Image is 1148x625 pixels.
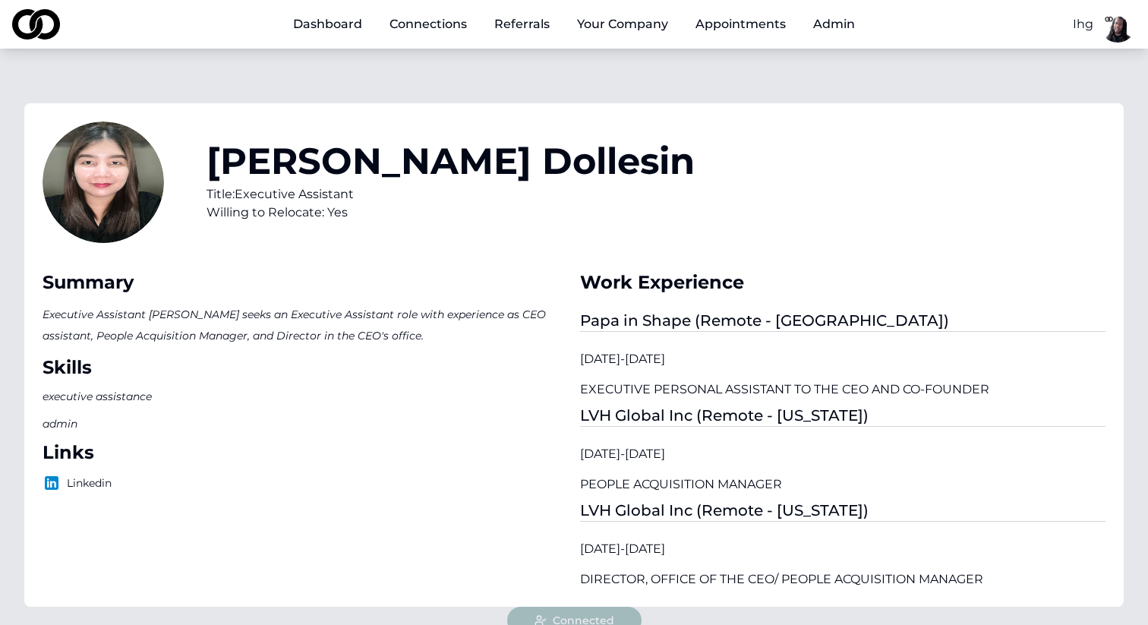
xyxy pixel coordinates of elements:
[580,500,1105,522] div: LVH Global Inc (Remote - [US_STATE])
[580,570,1105,589] div: DIRECTOR, OFFICE OF THE CEO/ PEOPLE ACQUISITION MANAGER
[580,405,1105,427] div: LVH Global Inc (Remote - [US_STATE])
[482,9,562,39] a: Referrals
[43,416,152,431] div: admin
[43,440,568,465] div: Links
[580,350,1105,368] div: [DATE] - [DATE]
[580,475,1105,494] div: PEOPLE ACQUISITION MANAGER
[281,9,867,39] nav: Main
[580,310,1105,332] div: Papa in Shape (Remote - [GEOGRAPHIC_DATA])
[580,445,1105,463] div: [DATE] - [DATE]
[12,9,60,39] img: logo
[43,122,164,243] img: c5a994b8-1df4-4c55-a0c5-fff68abd3c00-Kim%20Headshot-profile_picture.jpg
[43,355,568,380] div: Skills
[43,474,568,492] p: Linkedin
[281,9,374,39] a: Dashboard
[580,540,1105,558] div: [DATE] - [DATE]
[683,9,798,39] a: Appointments
[43,389,152,404] div: executive assistance
[801,9,867,39] button: Admin
[207,143,695,179] h1: [PERSON_NAME] Dollesin
[580,380,1105,399] div: EXECUTIVE PERSONAL ASSISTANT TO THE CEO AND CO-FOUNDER
[43,474,61,492] img: logo
[43,304,568,346] p: Executive Assistant [PERSON_NAME] seeks an Executive Assistant role with experience as CEO assist...
[207,204,695,222] div: Willing to Relocate: Yes
[580,270,1105,295] div: Work Experience
[377,9,479,39] a: Connections
[207,185,695,204] div: Title: Executive Assistant
[43,270,568,295] div: Summary
[1099,6,1136,43] img: fc566690-cf65-45d8-a465-1d4f683599e2-basimCC1-profile_picture.png
[565,9,680,39] button: Your Company
[1073,15,1093,33] button: Ihg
